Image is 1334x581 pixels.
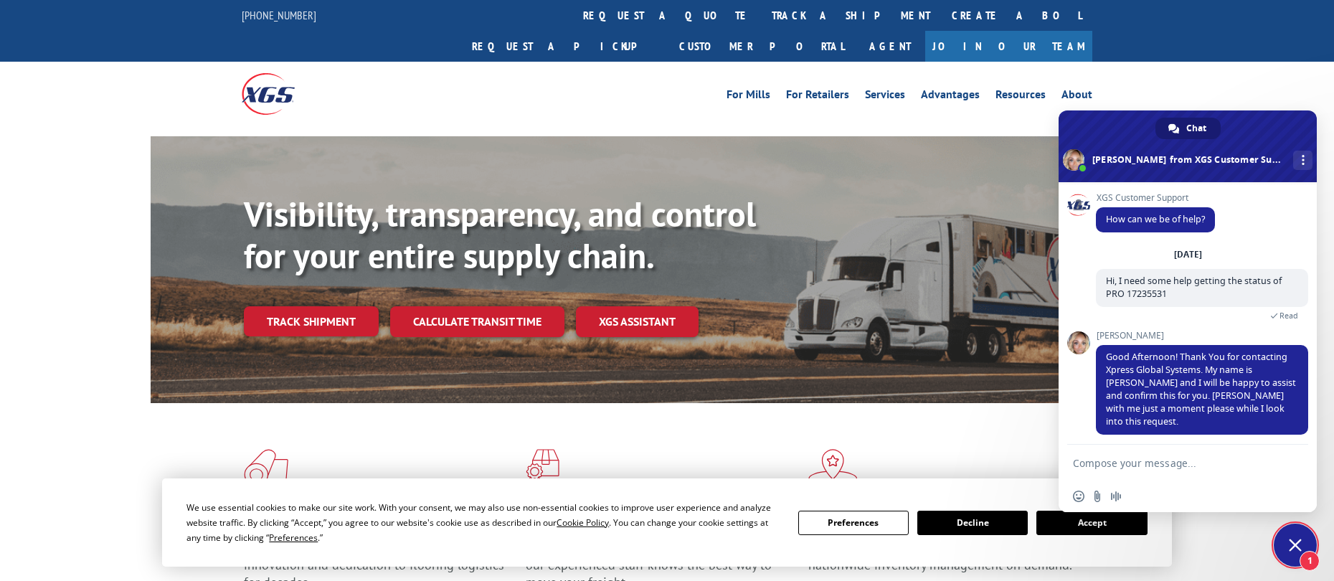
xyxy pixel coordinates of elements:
[557,516,609,529] span: Cookie Policy
[526,449,559,486] img: xgs-icon-focused-on-flooring-red
[1155,118,1221,139] a: Chat
[925,31,1092,62] a: Join Our Team
[1110,491,1122,502] span: Audio message
[1106,351,1296,428] span: Good Afternoon! Thank You for contacting Xpress Global Systems. My name is [PERSON_NAME] and I wi...
[1279,311,1298,321] span: Read
[1274,524,1317,567] a: Close chat
[808,449,858,486] img: xgs-icon-flagship-distribution-model-red
[1106,213,1205,225] span: How can we be of help?
[1096,331,1308,341] span: [PERSON_NAME]
[727,89,770,105] a: For Mills
[244,449,288,486] img: xgs-icon-total-supply-chain-intelligence-red
[668,31,855,62] a: Customer Portal
[269,532,318,544] span: Preferences
[1073,445,1274,481] textarea: Compose your message...
[244,192,756,278] b: Visibility, transparency, and control for your entire supply chain.
[855,31,925,62] a: Agent
[186,500,780,545] div: We use essential cookies to make our site work. With your consent, we may also use non-essential ...
[798,511,909,535] button: Preferences
[1036,511,1147,535] button: Accept
[1300,551,1320,571] span: 1
[576,306,699,337] a: XGS ASSISTANT
[786,89,849,105] a: For Retailers
[1186,118,1206,139] span: Chat
[162,478,1172,567] div: Cookie Consent Prompt
[1096,193,1215,203] span: XGS Customer Support
[1092,491,1103,502] span: Send a file
[390,306,564,337] a: Calculate transit time
[1174,250,1202,259] div: [DATE]
[1106,275,1282,300] span: Hi, I need some help getting the status of PRO 17235531
[921,89,980,105] a: Advantages
[1073,491,1084,502] span: Insert an emoji
[917,511,1028,535] button: Decline
[1061,89,1092,105] a: About
[995,89,1046,105] a: Resources
[461,31,668,62] a: Request a pickup
[242,8,316,22] a: [PHONE_NUMBER]
[865,89,905,105] a: Services
[244,306,379,336] a: Track shipment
